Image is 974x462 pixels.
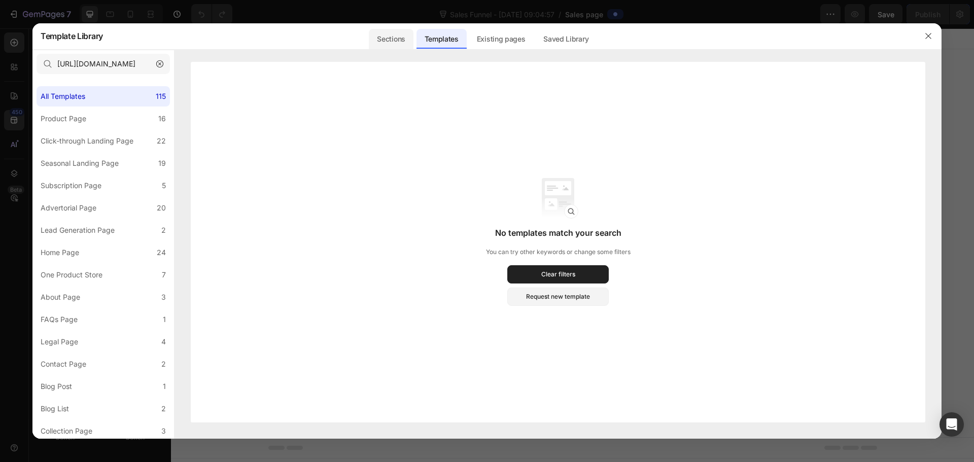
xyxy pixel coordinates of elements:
[161,291,166,303] div: 3
[157,202,166,214] div: 20
[486,247,631,257] p: You can try other keywords or change some filters
[469,29,534,49] div: Existing pages
[41,358,86,370] div: Contact Page
[161,425,166,437] div: 3
[41,113,86,125] div: Product Page
[298,240,413,260] button: Use existing page designs
[163,313,166,326] div: 1
[158,157,166,169] div: 19
[526,292,590,301] div: Request new template
[161,336,166,348] div: 4
[37,54,170,74] input: E.g.: Black Friday, Sale, etc.
[41,246,79,259] div: Home Page
[161,224,166,236] div: 2
[162,180,166,192] div: 5
[41,90,85,102] div: All Templates
[41,403,69,415] div: Blog List
[41,202,96,214] div: Advertorial Page
[535,29,597,49] div: Saved Library
[420,240,505,260] button: Explore templates
[507,288,609,306] button: Request new template
[161,358,166,370] div: 2
[41,291,80,303] div: About Page
[162,269,166,281] div: 7
[161,403,166,415] div: 2
[41,224,115,236] div: Lead Generation Page
[41,269,102,281] div: One Product Store
[156,90,166,102] div: 115
[41,425,92,437] div: Collection Page
[333,297,470,305] div: Start with Generating from URL or image
[41,23,103,49] h2: Template Library
[369,29,413,49] div: Sections
[158,113,166,125] div: 16
[325,220,478,232] div: Start building with Sections/Elements or
[507,265,609,283] button: Clear filters
[940,412,964,437] div: Open Intercom Messenger
[41,313,78,326] div: FAQs Page
[41,157,119,169] div: Seasonal Landing Page
[495,227,621,239] h3: No templates match your search
[157,135,166,147] div: 22
[41,380,72,393] div: Blog Post
[541,270,575,279] div: Clear filters
[163,380,166,393] div: 1
[157,246,166,259] div: 24
[41,336,78,348] div: Legal Page
[41,180,101,192] div: Subscription Page
[416,29,467,49] div: Templates
[41,135,133,147] div: Click-through Landing Page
